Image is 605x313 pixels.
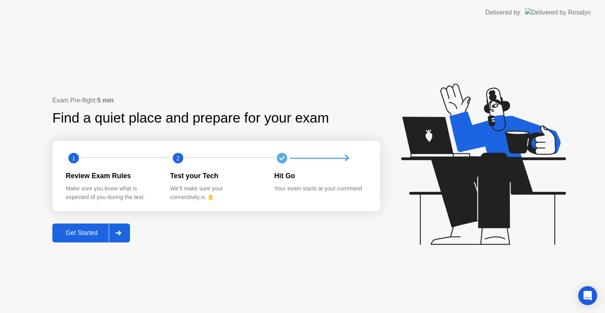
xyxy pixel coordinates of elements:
[55,229,109,237] div: Get Started
[578,286,597,305] div: Open Intercom Messenger
[274,184,366,193] div: Your exam starts at your command
[170,171,262,181] div: Test your Tech
[66,171,158,181] div: Review Exam Rules
[170,184,262,201] div: We’ll make sure your connectivity is 👌
[66,184,158,201] div: Make sure you know what is expected of you during the test.
[274,171,366,181] div: Hit Go
[52,96,380,105] div: Exam Pre-flight:
[176,155,180,162] text: 2
[52,224,130,242] button: Get Started
[72,155,75,162] text: 1
[52,108,330,129] div: Find a quiet place and prepare for your exam
[485,8,520,17] div: Delivered by
[525,8,591,17] img: Delivered by Rosalyn
[97,97,114,104] b: 5 min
